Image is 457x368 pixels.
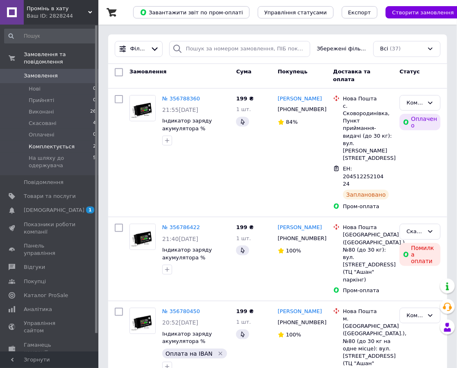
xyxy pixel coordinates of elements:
[93,85,96,93] span: 0
[286,119,298,125] span: 84%
[276,317,321,328] div: [PHONE_NUMBER]
[162,107,198,113] span: 21:55[DATE]
[217,350,224,357] svg: Видалити мітку
[236,319,251,325] span: 1 шт.
[162,308,200,314] a: № 356780450
[93,97,96,104] span: 0
[130,224,156,250] a: Фото товару
[86,207,94,214] span: 1
[24,207,84,214] span: [DEMOGRAPHIC_DATA]
[407,99,424,107] div: Комплектується
[236,69,251,75] span: Cума
[286,332,301,338] span: 100%
[130,95,155,121] img: Фото товару
[4,29,97,43] input: Пошук
[24,341,76,356] span: Гаманець компанії
[264,9,327,16] span: Управління статусами
[24,320,76,334] span: Управління сайтом
[93,131,96,139] span: 0
[162,95,200,102] a: № 356788360
[348,9,371,16] span: Експорт
[343,287,393,294] div: Пром-оплата
[24,193,76,200] span: Товари та послуги
[169,41,310,57] input: Пошук за номером замовлення, ПІБ покупця, номером телефону, Email, номером накладної
[29,85,41,93] span: Нові
[29,143,75,150] span: Комплектується
[162,118,229,162] a: Індикатор заряду акумулятора % вольтметр 8-100V Li-ion LiFePO4 з термодатчиком для перевірки рівн...
[29,154,93,169] span: На шляху до одержувача
[93,143,96,150] span: 2
[130,308,156,334] a: Фото товару
[236,308,254,314] span: 199 ₴
[380,45,389,53] span: Всі
[317,45,367,53] span: Збережені фільтри:
[407,311,424,320] div: Комплектується
[278,69,308,75] span: Покупець
[24,306,52,313] span: Аналітика
[236,224,254,230] span: 199 ₴
[27,5,88,12] span: Промінь в хату
[343,224,393,231] div: Нова Пошта
[24,278,46,285] span: Покупці
[342,6,378,18] button: Експорт
[162,224,200,230] a: № 356786422
[390,45,401,52] span: (37)
[333,69,371,83] span: Доставка та оплата
[343,166,384,187] span: ЕН: 20451225210424
[276,233,321,244] div: [PHONE_NUMBER]
[24,72,58,80] span: Замовлення
[236,106,251,112] span: 1 шт.
[276,104,321,115] div: [PHONE_NUMBER]
[27,12,98,20] div: Ваш ID: 2828244
[258,6,334,18] button: Управління статусами
[407,227,424,236] div: Скасовано
[130,45,147,53] span: Фільтри
[343,95,393,102] div: Нова Пошта
[162,247,229,291] a: Індикатор заряду акумулятора % вольтметр 8-100V Li-ion LiFePO4 з термодатчиком для перевірки рівн...
[278,95,322,103] a: [PERSON_NAME]
[140,9,243,16] span: Завантажити звіт по пром-оплаті
[130,224,155,250] img: Фото товару
[166,350,213,357] span: Оплата на IBAN
[24,179,64,186] span: Повідомлення
[24,51,98,66] span: Замовлення та повідомлення
[93,120,96,127] span: 4
[162,319,198,326] span: 20:52[DATE]
[162,236,198,242] span: 21:40[DATE]
[130,308,155,334] img: Фото товару
[93,154,96,169] span: 5
[236,235,251,241] span: 1 шт.
[343,231,393,283] div: [GEOGRAPHIC_DATA] ([GEOGRAPHIC_DATA].), №80 (до 30 кг): вул. [STREET_ADDRESS] (ТЦ "Ашан" паркінг)
[24,221,76,236] span: Показники роботи компанії
[130,95,156,121] a: Фото товару
[400,243,441,266] div: Помилка оплати
[133,6,250,18] button: Завантажити звіт по пром-оплаті
[278,224,322,232] a: [PERSON_NAME]
[24,242,76,257] span: Панель управління
[29,108,54,116] span: Виконані
[343,102,393,162] div: с. Сковородинівка, Пункт приймання-видачі (до 30 кг): вул. [PERSON_NAME][STREET_ADDRESS]
[400,69,420,75] span: Статус
[29,131,55,139] span: Оплачені
[29,120,57,127] span: Скасовані
[392,9,454,16] span: Створити замовлення
[343,203,393,210] div: Пром-оплата
[24,292,68,299] span: Каталог ProSale
[286,248,301,254] span: 100%
[29,97,54,104] span: Прийняті
[343,190,389,200] div: Заплановано
[130,69,166,75] span: Замовлення
[400,114,441,130] div: Оплачено
[343,308,393,315] div: Нова Пошта
[90,108,96,116] span: 26
[278,308,322,316] a: [PERSON_NAME]
[24,264,45,271] span: Відгуки
[236,95,254,102] span: 199 ₴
